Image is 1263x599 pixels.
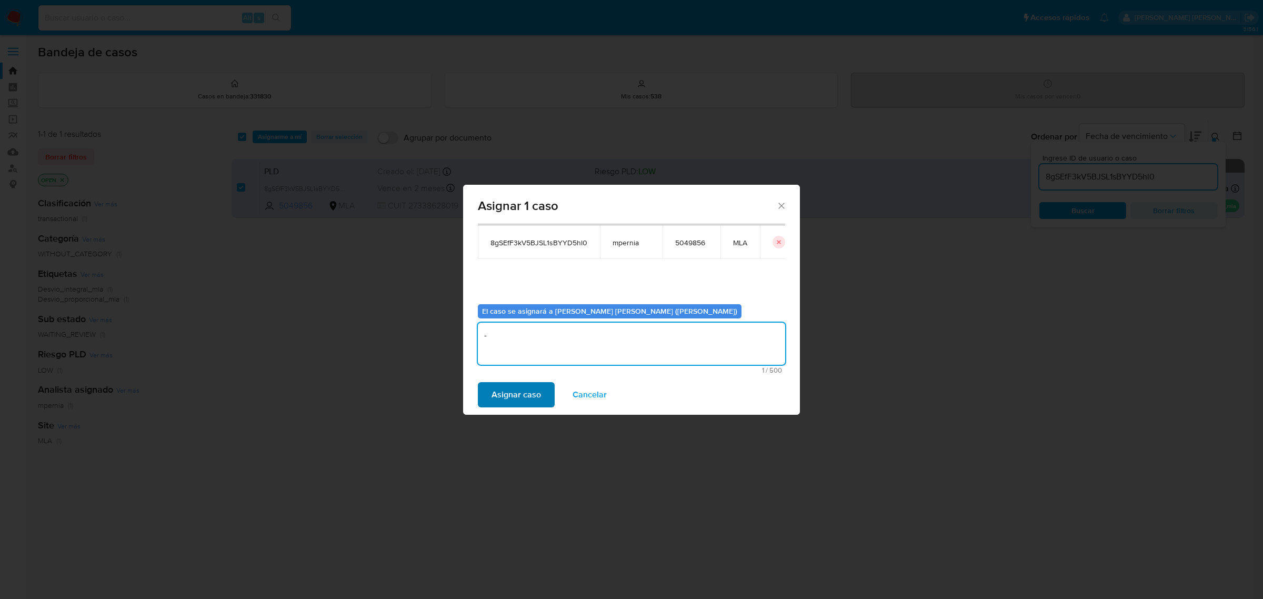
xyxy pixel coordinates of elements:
span: MLA [733,238,747,247]
button: Asignar caso [478,382,555,407]
span: Asignar 1 caso [478,199,776,212]
span: Cancelar [573,383,607,406]
div: assign-modal [463,185,800,415]
span: Asignar caso [492,383,541,406]
span: mpernia [613,238,650,247]
b: El caso se asignará a [PERSON_NAME] [PERSON_NAME] ([PERSON_NAME]) [482,306,737,316]
button: icon-button [773,236,785,248]
span: 8gSEfF3kV5BJSL1sBYYD5hl0 [490,238,587,247]
span: 5049856 [675,238,708,247]
span: Máximo 500 caracteres [481,367,782,374]
button: Cerrar ventana [776,201,786,210]
textarea: - [478,323,785,365]
button: Cancelar [559,382,620,407]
